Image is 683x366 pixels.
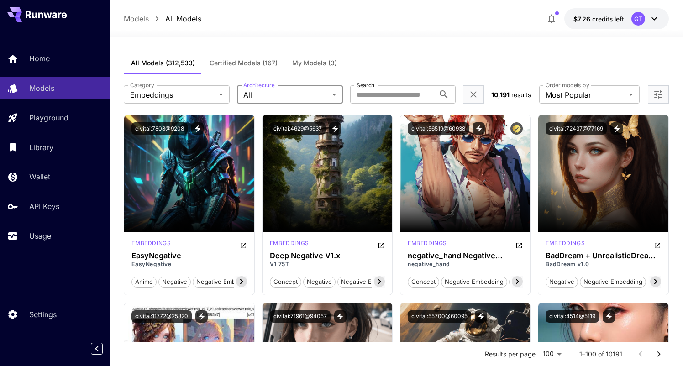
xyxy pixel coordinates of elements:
h3: EasyNegative [131,251,247,260]
h3: BadDream + UnrealisticDream (Negative Embeddings) [546,251,661,260]
button: Go to next page [650,345,668,363]
button: negative [546,276,578,288]
p: embeddings [270,239,309,247]
span: results [511,91,531,99]
span: negative [304,277,335,287]
p: Wallet [29,171,50,182]
span: concept [408,277,439,287]
button: anime [131,276,157,288]
p: Home [29,53,50,64]
div: SD 1.5 [546,239,585,250]
label: Category [130,81,154,89]
button: Open in CivitAI [654,239,661,250]
p: API Keys [29,201,59,212]
button: View trigger words [191,122,204,135]
span: credits left [592,15,624,23]
p: BadDream v1.0 [546,260,661,268]
h3: Deep Negative V1.x [270,251,385,260]
button: concept [270,276,301,288]
span: My Models (3) [292,59,337,67]
button: negative [158,276,191,288]
button: civitai:72437@77169 [546,122,607,135]
button: concept [408,276,439,288]
button: civitai:55700@60095 [408,310,471,323]
button: civitai:11772@25820 [131,310,192,323]
span: negative embedding [193,277,258,287]
div: $7.26147 [573,14,624,24]
button: Open in CivitAI [240,239,247,250]
p: embeddings [408,239,447,247]
span: concept [270,277,301,287]
span: All Models (312,533) [131,59,195,67]
a: All Models [165,13,201,24]
div: SD 1.5 [131,239,171,250]
span: negative [159,277,190,287]
p: Library [29,142,53,153]
button: Clear filters (2) [468,89,479,100]
button: civitai:71961@94057 [270,310,331,323]
h3: negative_hand Negative Embedding [408,251,523,260]
button: Open in CivitAI [515,239,523,250]
p: Playground [29,112,68,123]
button: View trigger words [334,310,347,323]
button: View trigger words [329,122,341,135]
span: $7.26 [573,15,592,23]
button: civitai:7808@9208 [131,122,188,135]
button: negative embedding [441,276,507,288]
span: Certified Models (167) [210,59,278,67]
button: View trigger words [473,122,485,135]
button: Open in CivitAI [378,239,385,250]
button: View trigger words [475,310,487,323]
button: View trigger words [603,310,615,323]
span: anime [132,277,156,287]
button: View trigger words [195,310,208,323]
p: negative_hand [408,260,523,268]
p: Results per page [485,350,536,359]
span: negative [546,277,578,287]
p: embeddings [546,239,585,247]
span: Most Popular [546,89,625,100]
p: 1–100 of 10191 [579,350,622,359]
div: Collapse sidebar [98,340,110,357]
button: $7.26147GT [564,8,669,29]
button: civitai:4514@5119 [546,310,599,323]
div: SD 1.5 [408,239,447,250]
label: Architecture [243,81,274,89]
p: embeddings [131,239,171,247]
button: negative embedding [193,276,259,288]
p: EasyNegative [131,260,247,268]
button: civitai:56519@60938 [408,122,469,135]
span: All [243,89,328,100]
span: negative embedding [441,277,507,287]
span: negative embedding [580,277,646,287]
button: bad prompt [509,276,549,288]
button: View trigger words [610,122,623,135]
p: Usage [29,230,51,241]
span: negative embedding [338,277,403,287]
button: negative embedding [580,276,646,288]
div: SD 1.5 [270,239,309,250]
div: 100 [539,347,565,361]
p: Settings [29,309,57,320]
label: Order models by [546,81,589,89]
button: Certified Model – Vetted for best performance and includes a commercial license. [510,122,523,135]
label: Search [357,81,374,89]
button: Collapse sidebar [91,343,103,355]
button: civitai:4629@5637 [270,122,326,135]
span: Embeddings [130,89,215,100]
button: negative [303,276,336,288]
button: Open more filters [653,89,664,100]
div: GT [631,12,645,26]
p: Models [29,83,54,94]
p: V1 75T [270,260,385,268]
a: Models [124,13,149,24]
nav: breadcrumb [124,13,201,24]
button: negative embedding [337,276,404,288]
span: 10,191 [491,91,510,99]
